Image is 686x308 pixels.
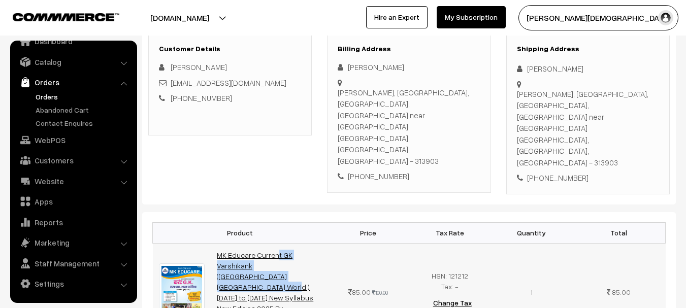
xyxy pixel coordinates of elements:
[13,13,119,21] img: COMMMERCE
[13,254,134,272] a: Staff Management
[13,131,134,149] a: WebPOS
[171,93,232,102] a: [PHONE_NUMBER]
[530,288,533,296] span: 1
[372,289,388,296] strike: 100.00
[491,222,572,243] th: Quantity
[348,288,371,296] span: 85.00
[518,5,678,30] button: [PERSON_NAME][DEMOGRAPHIC_DATA]
[13,10,102,22] a: COMMMERCE
[572,222,666,243] th: Total
[13,275,134,293] a: Settings
[612,288,631,296] span: 85.00
[13,213,134,231] a: Reports
[328,222,409,243] th: Price
[338,45,480,53] h3: Billing Address
[33,105,134,115] a: Abandoned Cart
[153,222,328,243] th: Product
[33,118,134,128] a: Contact Enquires
[517,63,659,75] div: [PERSON_NAME]
[13,192,134,211] a: Apps
[33,91,134,102] a: Orders
[171,62,227,72] span: [PERSON_NAME]
[517,88,659,168] div: [PERSON_NAME], [GEOGRAPHIC_DATA], [GEOGRAPHIC_DATA], [GEOGRAPHIC_DATA] near [GEOGRAPHIC_DATA] [GE...
[517,45,659,53] h3: Shipping Address
[13,53,134,71] a: Catalog
[13,32,134,50] a: Dashboard
[13,233,134,252] a: Marketing
[338,61,480,73] div: [PERSON_NAME]
[437,6,506,28] a: My Subscription
[432,271,468,291] span: HSN: 121212 Tax: -
[159,45,301,53] h3: Customer Details
[13,172,134,190] a: Website
[115,5,245,30] button: [DOMAIN_NAME]
[517,172,659,184] div: [PHONE_NUMBER]
[338,170,480,182] div: [PHONE_NUMBER]
[409,222,491,243] th: Tax Rate
[366,6,428,28] a: Hire an Expert
[13,73,134,91] a: Orders
[658,10,673,25] img: user
[13,151,134,169] a: Customers
[171,78,286,87] a: [EMAIL_ADDRESS][DOMAIN_NAME]
[338,87,480,167] div: [PERSON_NAME], [GEOGRAPHIC_DATA], [GEOGRAPHIC_DATA], [GEOGRAPHIC_DATA] near [GEOGRAPHIC_DATA] [GE...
